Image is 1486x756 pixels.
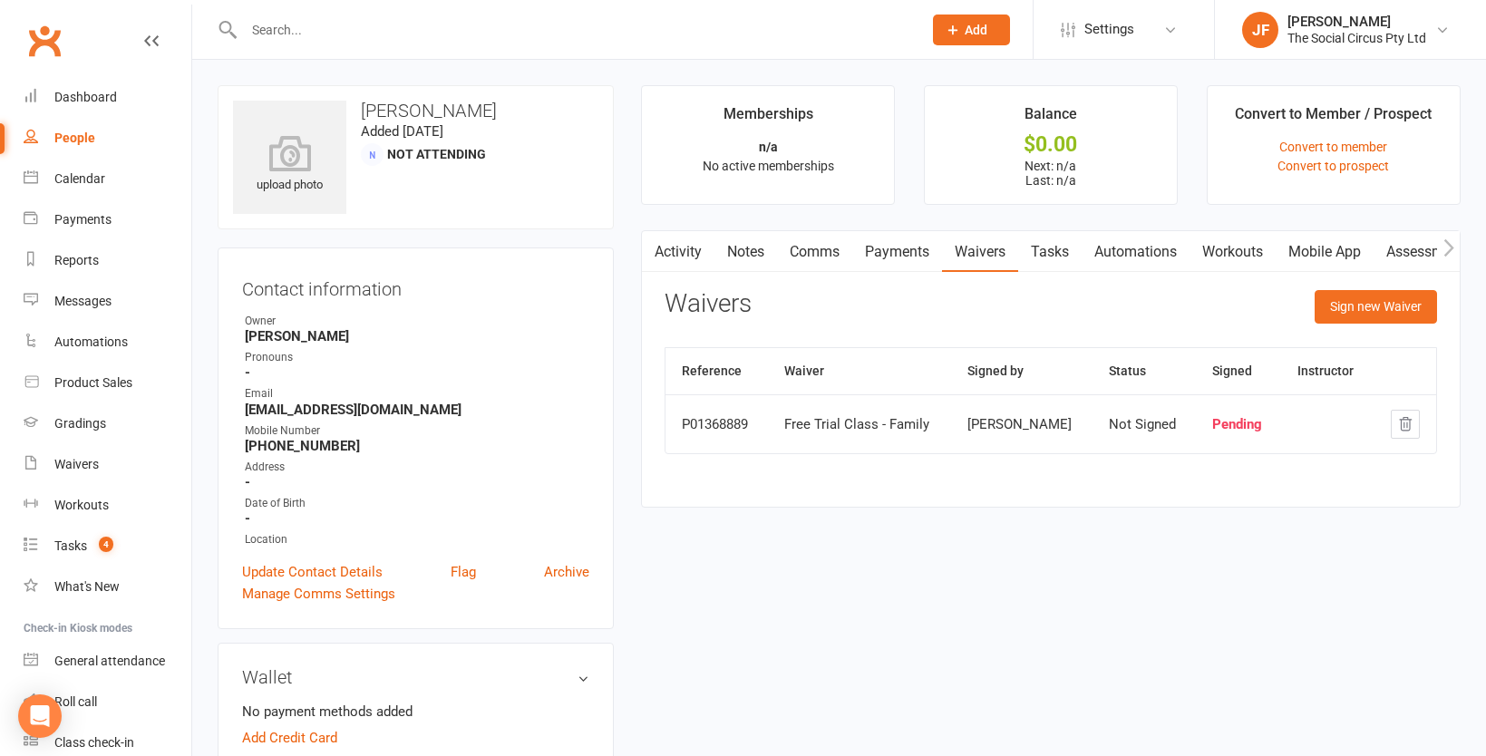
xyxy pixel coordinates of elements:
th: Status [1093,348,1196,394]
a: General attendance kiosk mode [24,641,191,682]
div: Memberships [724,102,813,135]
a: Comms [777,231,852,273]
strong: - [245,510,589,527]
th: Reference [665,348,768,394]
h3: Wallet [242,667,589,687]
div: Calendar [54,171,105,186]
time: Added [DATE] [361,123,443,140]
th: Signed by [951,348,1093,394]
div: Automations [54,334,128,349]
div: Tasks [54,538,87,553]
div: Waivers [54,457,99,471]
a: Flag [451,561,476,583]
div: Mobile Number [245,422,589,440]
a: Workouts [1190,231,1276,273]
a: Tasks 4 [24,526,191,567]
div: Roll call [54,694,97,709]
div: JF [1242,12,1278,48]
a: Payments [24,199,191,240]
h3: Waivers [665,290,752,318]
div: $0.00 [941,135,1161,154]
a: Convert to member [1279,140,1387,154]
a: Activity [642,231,714,273]
p: Next: n/a Last: n/a [941,159,1161,188]
h3: Contact information [242,272,589,299]
span: Add [965,23,987,37]
span: 4 [99,537,113,552]
div: People [54,131,95,145]
a: Automations [1082,231,1190,273]
div: General attendance [54,654,165,668]
button: Add [933,15,1010,45]
a: Assessments [1374,231,1484,273]
a: Update Contact Details [242,561,383,583]
div: Product Sales [54,375,132,390]
a: Archive [544,561,589,583]
a: Mobile App [1276,231,1374,273]
a: Waivers [24,444,191,485]
div: P01368889 [682,417,752,432]
a: Automations [24,322,191,363]
a: Messages [24,281,191,322]
div: Email [245,385,589,402]
div: Owner [245,313,589,330]
a: Payments [852,231,942,273]
div: Convert to Member / Prospect [1235,102,1432,135]
div: upload photo [233,135,346,195]
span: Settings [1084,9,1134,50]
div: Payments [54,212,112,227]
div: Class check-in [54,735,134,750]
a: Manage Comms Settings [242,583,395,605]
a: Tasks [1018,231,1082,273]
strong: n/a [759,140,778,154]
div: [PERSON_NAME] [1287,14,1426,30]
div: Open Intercom Messenger [18,694,62,738]
strong: [EMAIL_ADDRESS][DOMAIN_NAME] [245,402,589,418]
a: Roll call [24,682,191,722]
div: Workouts [54,498,109,512]
a: Dashboard [24,77,191,118]
div: Date of Birth [245,495,589,512]
div: Address [245,459,589,476]
a: Clubworx [22,18,67,63]
div: Reports [54,253,99,267]
div: The Social Circus Pty Ltd [1287,30,1426,46]
div: Free Trial Class - Family [784,417,935,432]
div: Pending [1212,417,1265,432]
a: Convert to prospect [1277,159,1389,173]
div: Dashboard [54,90,117,104]
strong: [PERSON_NAME] [245,328,589,344]
div: What's New [54,579,120,594]
a: Waivers [942,231,1018,273]
div: Location [245,531,589,548]
div: Messages [54,294,112,308]
a: Gradings [24,403,191,444]
strong: - [245,364,589,381]
button: Sign new Waiver [1315,290,1437,323]
a: Workouts [24,485,191,526]
a: What's New [24,567,191,607]
div: Balance [1025,102,1077,135]
th: Waiver [768,348,951,394]
strong: - [245,474,589,490]
div: Pronouns [245,349,589,366]
div: Gradings [54,416,106,431]
strong: [PHONE_NUMBER] [245,438,589,454]
a: Notes [714,231,777,273]
div: Not Signed [1109,417,1180,432]
input: Search... [238,17,909,43]
th: Signed [1196,348,1281,394]
a: People [24,118,191,159]
div: [PERSON_NAME] [967,417,1076,432]
a: Add Credit Card [242,727,337,749]
h3: [PERSON_NAME] [233,101,598,121]
a: Reports [24,240,191,281]
a: Calendar [24,159,191,199]
li: No payment methods added [242,701,589,722]
th: Instructor [1281,348,1373,394]
span: No active memberships [703,159,834,173]
a: Product Sales [24,363,191,403]
span: Not Attending [387,147,486,161]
